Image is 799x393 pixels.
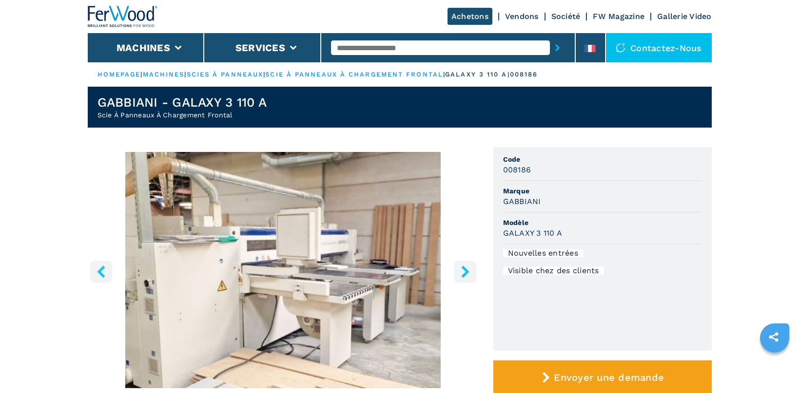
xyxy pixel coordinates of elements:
[97,71,141,78] a: HOMEPAGE
[503,154,702,164] span: Code
[143,71,185,78] a: machines
[503,164,531,175] h3: 008186
[503,227,563,239] h3: GALAXY 3 110 A
[263,71,265,78] span: |
[88,152,479,388] div: Go to Slide 1
[117,42,170,54] button: Machines
[503,186,702,196] span: Marque
[657,12,712,21] a: Gallerie Video
[606,33,712,62] div: Contactez-nous
[454,261,476,282] button: right-button
[265,71,443,78] a: scie à panneaux à chargement frontal
[235,42,285,54] button: Services
[97,94,267,110] h1: GABBIANI - GALAXY 3 110 A
[503,196,541,207] h3: GABBIANI
[445,70,510,79] p: galaxy 3 110 a |
[448,8,492,25] a: Achetons
[184,71,186,78] span: |
[443,71,445,78] span: |
[88,152,479,388] img: Scie À Panneaux À Chargement Frontal GABBIANI GALAXY 3 110 A
[616,43,625,53] img: Contactez-nous
[140,71,142,78] span: |
[551,12,581,21] a: Société
[503,267,604,275] div: Visible chez des clients
[187,71,264,78] a: scies à panneaux
[90,261,112,282] button: left-button
[97,110,267,120] h2: Scie À Panneaux À Chargement Frontal
[505,12,539,21] a: Vendons
[88,6,158,27] img: Ferwood
[593,12,644,21] a: FW Magazine
[554,372,664,383] span: Envoyer une demande
[510,70,538,79] p: 008186
[503,249,583,257] div: Nouvelles entrées
[550,37,565,59] button: submit-button
[503,218,702,227] span: Modèle
[761,325,786,349] a: sharethis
